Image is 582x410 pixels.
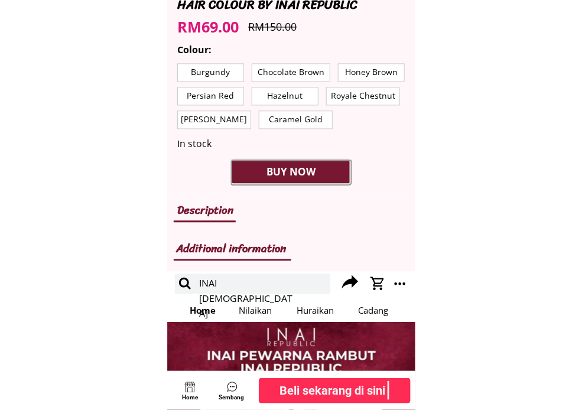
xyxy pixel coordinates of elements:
[177,17,452,37] div: RM69.00
[348,303,399,317] h3: Cadang
[252,64,330,81] p: Chocolate Brown
[178,111,251,128] p: [PERSON_NAME]
[339,64,404,81] p: Honey Brown
[327,87,399,105] p: Royale Chestnut
[290,303,342,317] h3: Huraikan
[214,393,249,402] div: Sembang
[232,161,350,183] p: BUY NOW
[177,43,452,56] div: Colour:
[178,393,202,402] div: Home
[230,303,281,317] h3: Nilaikan
[259,111,332,128] p: Caramel Gold
[199,276,296,321] div: INAI [DEMOGRAPHIC_DATA]
[178,64,243,81] p: Burgundy
[177,137,452,150] div: In stock
[177,241,292,257] div: Additional information
[177,203,236,219] div: Description
[178,87,243,105] p: Persian Red
[248,19,523,34] div: RM150.00
[188,303,218,317] h3: Home
[252,87,318,105] p: Hazelnut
